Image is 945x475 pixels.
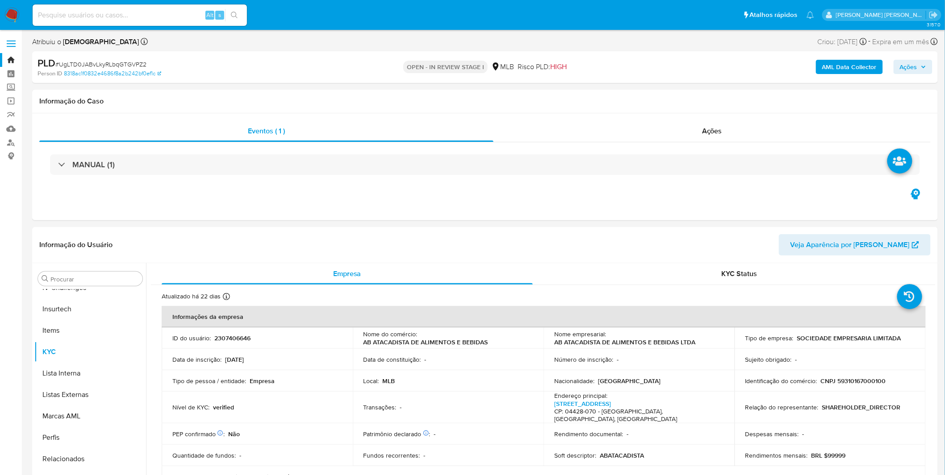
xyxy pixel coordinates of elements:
[39,240,113,249] h1: Informação do Usuário
[172,430,225,438] p: PEP confirmado :
[598,377,661,385] p: [GEOGRAPHIC_DATA]
[554,399,611,408] a: [STREET_ADDRESS]
[206,11,213,19] span: Alt
[403,61,488,73] p: OPEN - IN REVIEW STAGE I
[172,355,222,363] p: Data de inscrição :
[491,62,514,72] div: MLB
[745,403,819,411] p: Relação do representante :
[745,334,794,342] p: Tipo de empresa :
[248,126,285,136] span: Eventos ( 1 )
[162,292,221,301] p: Atualizado há 22 dias
[364,355,421,363] p: Data de constituição :
[929,10,938,20] a: Sair
[239,451,241,459] p: -
[38,70,62,78] b: Person ID
[554,451,596,459] p: Soft descriptor :
[64,70,161,78] a: 8318ac1f0832e4686f8a2b242bf0ef1c
[34,341,146,363] button: KYC
[214,334,251,342] p: 2307406646
[822,403,901,411] p: SHAREHOLDER_DIRECTOR
[32,37,139,47] span: Atribuiu o
[797,334,901,342] p: SOCIEDADE EMPRESARIA LIMITADA
[818,36,867,48] div: Criou: [DATE]
[554,392,607,400] p: Endereço principal :
[518,62,567,72] span: Risco PLD:
[425,355,427,363] p: -
[873,37,929,47] span: Expira em um mês
[554,330,606,338] p: Nome empresarial :
[816,60,883,74] button: AML Data Collector
[172,403,209,411] p: Nível de KYC :
[34,320,146,341] button: Items
[228,430,240,438] p: Não
[333,268,361,279] span: Empresa
[34,298,146,320] button: Insurtech
[821,377,886,385] p: CNPJ 59310167000100
[39,97,931,106] h1: Informação do Caso
[722,268,757,279] span: KYC Status
[383,377,395,385] p: MLB
[745,355,792,363] p: Sujeito obrigado :
[218,11,221,19] span: s
[364,377,379,385] p: Local :
[554,355,613,363] p: Número de inscrição :
[822,60,877,74] b: AML Data Collector
[50,275,139,283] input: Procurar
[400,403,402,411] p: -
[364,338,488,346] p: AB ATACADISTA DE ALIMENTOS E BEBIDAS
[213,403,234,411] p: verified
[364,330,418,338] p: Nome do comércio :
[617,355,619,363] p: -
[550,62,567,72] span: HIGH
[34,384,146,405] button: Listas Externas
[750,10,798,20] span: Atalhos rápidos
[55,60,146,69] span: # UgLTD0JABvLkyRLbqGTGVPZ2
[364,403,397,411] p: Transações :
[162,306,926,327] th: Informações da empresa
[702,126,722,136] span: Ações
[61,37,139,47] b: [DEMOGRAPHIC_DATA]
[779,234,931,256] button: Veja Aparência por [PERSON_NAME]
[50,154,920,175] div: MANUAL (1)
[34,405,146,427] button: Marcas AML
[34,427,146,448] button: Perfis
[811,451,846,459] p: BRL $99999
[38,56,55,70] b: PLD
[869,36,871,48] span: -
[172,451,236,459] p: Quantidade de fundos :
[424,451,426,459] p: -
[836,11,926,19] p: igor.silva@mercadolivre.com
[900,60,917,74] span: Ações
[554,430,623,438] p: Rendimento documental :
[172,334,211,342] p: ID do usuário :
[745,377,817,385] p: Identificação do comércio :
[225,9,243,21] button: search-icon
[627,430,628,438] p: -
[34,448,146,470] button: Relacionados
[364,430,431,438] p: Patrimônio declarado :
[225,355,244,363] p: [DATE]
[803,430,804,438] p: -
[72,160,115,169] h3: MANUAL (1)
[42,275,49,282] button: Procurar
[34,363,146,384] button: Lista Interna
[790,234,910,256] span: Veja Aparência por [PERSON_NAME]
[172,377,246,385] p: Tipo de pessoa / entidade :
[554,377,594,385] p: Nacionalidade :
[745,430,799,438] p: Despesas mensais :
[745,451,808,459] p: Rendimentos mensais :
[33,9,247,21] input: Pesquise usuários ou casos...
[894,60,932,74] button: Ações
[434,430,436,438] p: -
[364,451,420,459] p: Fundos recorrentes :
[807,11,814,19] a: Notificações
[554,338,695,346] p: AB ATACADISTA DE ALIMENTOS E BEBIDAS LTDA
[795,355,797,363] p: -
[250,377,275,385] p: Empresa
[554,408,720,423] h4: CP: 04428-070 - [GEOGRAPHIC_DATA], [GEOGRAPHIC_DATA], [GEOGRAPHIC_DATA]
[600,451,644,459] p: ABATACADISTA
